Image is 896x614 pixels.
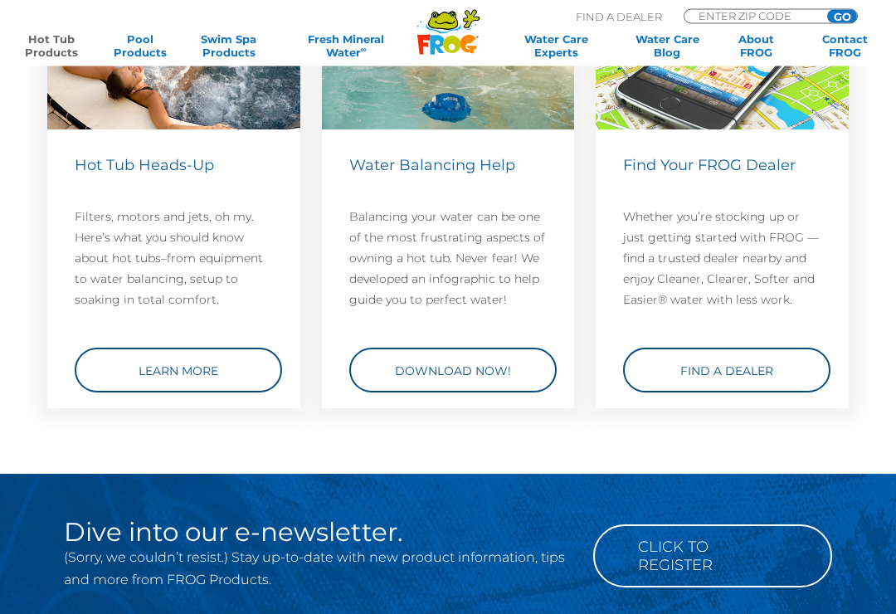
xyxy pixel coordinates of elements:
a: AboutFROG [722,32,791,59]
span: Find Your FROG Dealer [623,157,796,175]
span: Water Balancing Help [349,157,515,175]
p: Find A Dealer [576,9,662,24]
a: Learn More [75,348,282,393]
input: Zip Code Form [697,10,809,22]
p: Balancing your water can be one of the most frustrating aspects of owning a hot tub. Never fear! ... [349,207,548,311]
a: Water CareBlog [633,32,702,59]
a: Water CareExperts [499,32,613,59]
p: (Sorry, we couldn’t resist.) Stay up-to-date with new product information, tips and more from FRO... [64,547,571,592]
a: Click to Register [593,525,832,588]
a: PoolProducts [105,32,174,59]
input: GO [827,10,857,23]
a: ContactFROG [811,32,879,59]
a: Find a Dealer [623,348,830,393]
h2: Dive into our e-newsletter. [64,519,571,547]
p: Filters, motors and jets, oh my. Here’s what you should know about hot tubs–from equipment to wat... [75,207,273,311]
a: Swim SpaProducts [194,32,263,59]
p: Whether you’re stocking up or just getting started with FROG — find a trusted dealer nearby and e... [623,207,821,311]
a: Fresh MineralWater∞ [283,32,409,59]
a: Download Now! [349,348,557,393]
a: Hot TubProducts [17,32,85,59]
sup: ∞ [361,45,367,54]
span: Hot Tub Heads-Up [75,157,214,175]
